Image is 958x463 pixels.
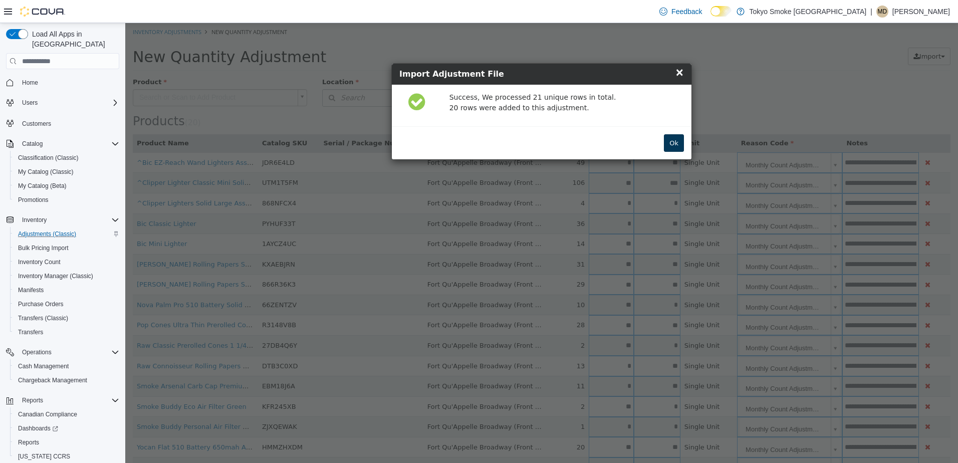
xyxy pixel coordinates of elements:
[14,270,119,282] span: Inventory Manager (Classic)
[14,436,43,448] a: Reports
[10,255,123,269] button: Inventory Count
[14,422,62,434] a: Dashboards
[18,424,58,432] span: Dashboards
[10,151,123,165] button: Classification (Classic)
[20,7,65,17] img: Cova
[14,180,71,192] a: My Catalog (Beta)
[550,43,559,55] span: ×
[14,284,48,296] a: Manifests
[18,346,119,358] span: Operations
[14,242,73,254] a: Bulk Pricing Import
[10,421,123,435] a: Dashboards
[18,154,79,162] span: Classification (Classic)
[10,179,123,193] button: My Catalog (Beta)
[14,194,119,206] span: Promotions
[14,450,74,462] a: [US_STATE] CCRS
[14,312,72,324] a: Transfers (Classic)
[18,258,61,266] span: Inventory Count
[18,196,49,204] span: Promotions
[10,435,123,449] button: Reports
[18,214,119,226] span: Inventory
[18,97,42,109] button: Users
[28,29,119,49] span: Load All Apps in [GEOGRAPHIC_DATA]
[2,393,123,407] button: Reports
[14,436,119,448] span: Reports
[2,116,123,130] button: Customers
[2,75,123,90] button: Home
[14,256,65,268] a: Inventory Count
[14,408,81,420] a: Canadian Compliance
[18,346,56,358] button: Operations
[18,118,55,130] a: Customers
[892,6,950,18] p: [PERSON_NAME]
[655,2,706,22] a: Feedback
[14,450,119,462] span: Washington CCRS
[14,298,119,310] span: Purchase Orders
[10,227,123,241] button: Adjustments (Classic)
[22,216,47,224] span: Inventory
[18,97,119,109] span: Users
[14,360,73,372] a: Cash Management
[750,6,867,18] p: Tokyo Smoke [GEOGRAPHIC_DATA]
[10,283,123,297] button: Manifests
[870,6,872,18] p: |
[18,376,87,384] span: Chargeback Management
[14,180,119,192] span: My Catalog (Beta)
[22,396,43,404] span: Reports
[878,6,887,18] span: MD
[274,45,559,57] h4: Import Adjustment File
[18,138,47,150] button: Catalog
[14,408,119,420] span: Canadian Compliance
[10,407,123,421] button: Canadian Compliance
[10,269,123,283] button: Inventory Manager (Classic)
[539,111,559,129] button: Ok
[14,166,119,178] span: My Catalog (Classic)
[14,326,47,338] a: Transfers
[14,374,91,386] a: Chargeback Management
[22,99,38,107] span: Users
[18,300,64,308] span: Purchase Orders
[2,345,123,359] button: Operations
[14,270,97,282] a: Inventory Manager (Classic)
[324,69,559,90] p: Success, We processed 21 unique rows in total. 20 rows were added to this adjustment.
[14,298,68,310] a: Purchase Orders
[14,228,119,240] span: Adjustments (Classic)
[22,348,52,356] span: Operations
[18,168,74,176] span: My Catalog (Classic)
[710,6,732,17] input: Dark Mode
[14,312,119,324] span: Transfers (Classic)
[18,272,93,280] span: Inventory Manager (Classic)
[18,394,119,406] span: Reports
[18,138,119,150] span: Catalog
[14,360,119,372] span: Cash Management
[18,77,42,89] a: Home
[10,373,123,387] button: Chargeback Management
[14,228,80,240] a: Adjustments (Classic)
[18,76,119,89] span: Home
[14,152,83,164] a: Classification (Classic)
[18,328,43,336] span: Transfers
[18,244,69,252] span: Bulk Pricing Import
[10,241,123,255] button: Bulk Pricing Import
[14,152,119,164] span: Classification (Classic)
[876,6,888,18] div: Misha Degtiarev
[18,214,51,226] button: Inventory
[2,137,123,151] button: Catalog
[14,194,53,206] a: Promotions
[22,140,43,148] span: Catalog
[671,7,702,17] span: Feedback
[18,230,76,238] span: Adjustments (Classic)
[14,284,119,296] span: Manifests
[18,438,39,446] span: Reports
[18,286,44,294] span: Manifests
[18,410,77,418] span: Canadian Compliance
[10,165,123,179] button: My Catalog (Classic)
[14,326,119,338] span: Transfers
[14,242,119,254] span: Bulk Pricing Import
[10,297,123,311] button: Purchase Orders
[10,325,123,339] button: Transfers
[18,314,68,322] span: Transfers (Classic)
[22,79,38,87] span: Home
[18,117,119,129] span: Customers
